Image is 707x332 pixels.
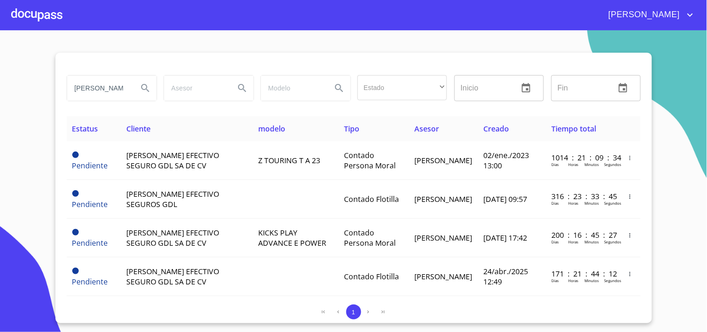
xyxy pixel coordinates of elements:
[72,229,79,235] span: Pendiente
[259,228,327,248] span: KICKS PLAY ADVANCE E POWER
[415,233,473,243] span: [PERSON_NAME]
[259,124,286,134] span: modelo
[415,124,439,134] span: Asesor
[72,238,108,248] span: Pendiente
[551,152,614,163] p: 1014 : 21 : 09 : 34
[604,201,621,206] p: Segundos
[604,239,621,244] p: Segundos
[344,194,399,204] span: Contado Flotilla
[126,228,219,248] span: [PERSON_NAME] EFECTIVO SEGURO GDL SA DE CV
[259,155,321,166] span: Z TOURING T A 23
[584,239,599,244] p: Minutos
[126,150,219,171] span: [PERSON_NAME] EFECTIVO SEGURO GDL SA DE CV
[484,124,509,134] span: Creado
[484,150,529,171] span: 02/ene./2023 13:00
[602,7,696,22] button: account of current user
[126,124,151,134] span: Cliente
[126,266,219,287] span: [PERSON_NAME] EFECTIVO SEGURO GDL SA DE CV
[261,76,324,101] input: search
[72,277,108,287] span: Pendiente
[67,76,130,101] input: search
[72,152,79,158] span: Pendiente
[568,162,578,167] p: Horas
[415,155,473,166] span: [PERSON_NAME]
[551,230,614,240] p: 200 : 16 : 45 : 27
[72,268,79,274] span: Pendiente
[72,160,108,171] span: Pendiente
[551,162,559,167] p: Dias
[72,199,108,209] span: Pendiente
[126,189,219,209] span: [PERSON_NAME] EFECTIVO SEGUROS GDL
[584,162,599,167] p: Minutos
[164,76,227,101] input: search
[602,7,685,22] span: [PERSON_NAME]
[484,233,528,243] span: [DATE] 17:42
[72,190,79,197] span: Pendiente
[484,194,528,204] span: [DATE] 09:57
[584,278,599,283] p: Minutos
[604,162,621,167] p: Segundos
[551,124,596,134] span: Tiempo total
[72,124,98,134] span: Estatus
[344,271,399,282] span: Contado Flotilla
[344,228,396,248] span: Contado Persona Moral
[568,201,578,206] p: Horas
[551,278,559,283] p: Dias
[344,150,396,171] span: Contado Persona Moral
[568,278,578,283] p: Horas
[415,194,473,204] span: [PERSON_NAME]
[551,239,559,244] p: Dias
[344,124,360,134] span: Tipo
[584,201,599,206] p: Minutos
[134,77,157,99] button: Search
[352,309,355,316] span: 1
[568,239,578,244] p: Horas
[328,77,350,99] button: Search
[551,191,614,201] p: 316 : 23 : 33 : 45
[346,304,361,319] button: 1
[484,266,529,287] span: 24/abr./2025 12:49
[357,75,447,100] div: ​
[551,269,614,279] p: 171 : 21 : 44 : 12
[604,278,621,283] p: Segundos
[551,201,559,206] p: Dias
[231,77,254,99] button: Search
[415,271,473,282] span: [PERSON_NAME]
